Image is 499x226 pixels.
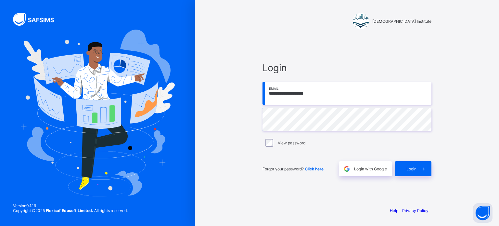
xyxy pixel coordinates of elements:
[13,208,128,213] span: Copyright © 2025 All rights reserved.
[278,140,305,145] label: View password
[473,203,493,223] button: Open asap
[262,62,431,73] span: Login
[406,166,416,171] span: Login
[343,165,351,173] img: google.396cfc9801f0270233282035f929180a.svg
[13,203,128,208] span: Version 0.1.19
[13,13,62,26] img: SAFSIMS Logo
[372,19,431,24] span: [DEMOGRAPHIC_DATA] Institute
[402,208,429,213] a: Privacy Policy
[46,208,93,213] strong: Flexisaf Edusoft Limited.
[20,30,175,196] img: Hero Image
[390,208,398,213] a: Help
[262,166,324,171] span: Forgot your password?
[354,166,387,171] span: Login with Google
[305,166,324,171] a: Click here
